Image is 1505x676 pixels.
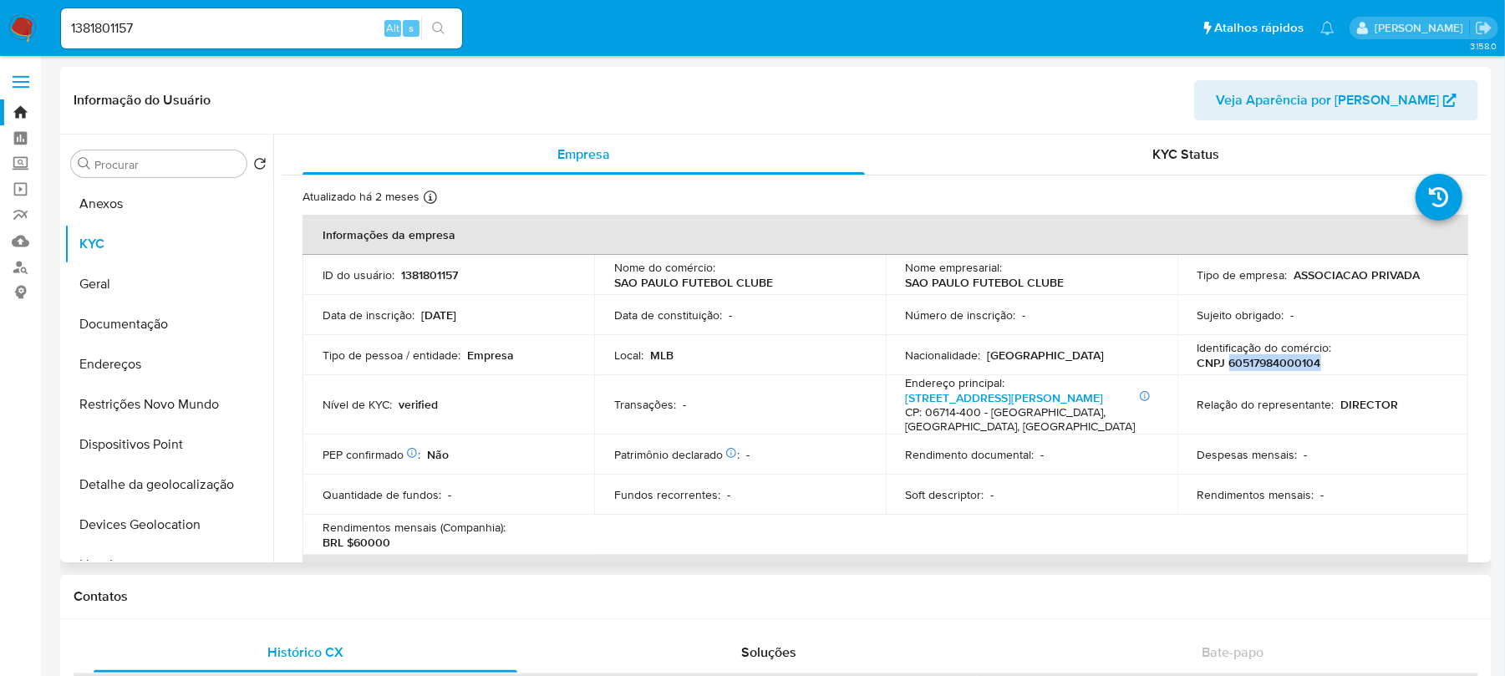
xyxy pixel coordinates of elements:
p: [GEOGRAPHIC_DATA] [988,348,1105,363]
button: Endereços [64,344,273,384]
p: CNPJ 60517984000104 [1197,355,1321,370]
p: - [727,487,730,502]
span: s [409,20,414,36]
span: Alt [386,20,399,36]
p: Soft descriptor : [906,487,984,502]
a: [STREET_ADDRESS][PERSON_NAME] [906,389,1104,406]
p: SAO PAULO FUTEBOL CLUBE [614,275,773,290]
p: - [1041,447,1045,462]
p: - [729,308,732,323]
p: MLB [650,348,674,363]
p: Não [427,447,449,462]
span: Atalhos rápidos [1214,19,1304,37]
h1: Contatos [74,588,1478,605]
p: Data de constituição : [614,308,722,323]
p: Nome do comércio : [614,260,715,275]
span: Bate-papo [1202,643,1263,662]
p: Nome empresarial : [906,260,1003,275]
p: Relação do representante : [1197,397,1335,412]
button: Restrições Novo Mundo [64,384,273,424]
p: Sujeito obrigado : [1197,308,1284,323]
input: Procurar [94,157,240,172]
p: Empresa [467,348,514,363]
p: Tipo de pessoa / entidade : [323,348,460,363]
span: Histórico CX [267,643,343,662]
p: Nível de KYC : [323,397,392,412]
p: Rendimentos mensais (Companhia) : [323,520,506,535]
button: Retornar ao pedido padrão [253,157,267,175]
a: Sair [1475,19,1492,37]
p: Quantidade de fundos : [323,487,441,502]
th: Informações da empresa [303,215,1468,255]
button: Anexos [64,184,273,224]
p: ASSOCIACAO PRIVADA [1294,267,1421,282]
p: 1381801157 [401,267,458,282]
p: DIRECTOR [1341,397,1399,412]
th: Detalhes de contato [303,555,1468,595]
p: Transações : [614,397,676,412]
button: Veja Aparência por [PERSON_NAME] [1194,80,1478,120]
p: verified [399,397,438,412]
p: - [1321,487,1325,502]
span: Soluções [741,643,796,662]
button: Detalhe da geolocalização [64,465,273,505]
input: Pesquise usuários ou casos... [61,18,462,39]
p: ID do usuário : [323,267,394,282]
p: Fundos recorrentes : [614,487,720,502]
p: - [991,487,994,502]
p: weverton.gomes@mercadopago.com.br [1375,20,1469,36]
p: Nacionalidade : [906,348,981,363]
p: Identificação do comércio : [1197,340,1332,355]
p: - [683,397,686,412]
p: PEP confirmado : [323,447,420,462]
p: - [1291,308,1294,323]
button: Lista Interna [64,545,273,585]
button: Documentação [64,304,273,344]
h4: CP: 06714-400 - [GEOGRAPHIC_DATA], [GEOGRAPHIC_DATA], [GEOGRAPHIC_DATA] [906,405,1151,435]
p: - [1023,308,1026,323]
p: Endereço principal : [906,375,1005,390]
p: SAO PAULO FUTEBOL CLUBE [906,275,1065,290]
span: Empresa [557,145,610,164]
p: - [1304,447,1308,462]
button: Dispositivos Point [64,424,273,465]
p: Tipo de empresa : [1197,267,1288,282]
button: KYC [64,224,273,264]
button: search-icon [421,17,455,40]
h1: Informação do Usuário [74,92,211,109]
p: Rendimentos mensais : [1197,487,1314,502]
p: Atualizado há 2 meses [303,189,419,205]
p: - [746,447,750,462]
p: Patrimônio declarado : [614,447,740,462]
span: KYC Status [1153,145,1220,164]
p: BRL $60000 [323,535,390,550]
p: Data de inscrição : [323,308,414,323]
button: Procurar [78,157,91,170]
p: Número de inscrição : [906,308,1016,323]
p: Rendimento documental : [906,447,1035,462]
a: Notificações [1320,21,1335,35]
span: Veja Aparência por [PERSON_NAME] [1216,80,1439,120]
p: [DATE] [421,308,456,323]
button: Devices Geolocation [64,505,273,545]
button: Geral [64,264,273,304]
p: - [448,487,451,502]
p: Local : [614,348,643,363]
p: Despesas mensais : [1197,447,1298,462]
